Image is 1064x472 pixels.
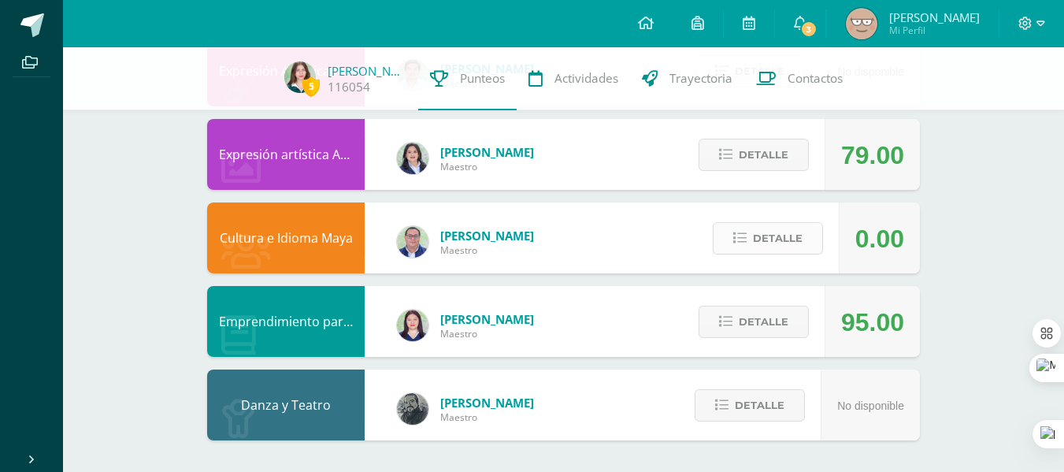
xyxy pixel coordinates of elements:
[739,140,788,169] span: Detalle
[207,286,365,357] div: Emprendimiento para la Productividad
[800,20,817,38] span: 3
[753,224,803,253] span: Detalle
[837,400,904,412] span: No disponible
[554,70,618,87] span: Actividades
[418,47,517,110] a: Punteos
[207,370,365,440] div: Danza y Teatro
[699,306,809,338] button: Detalle
[397,393,428,425] img: 8ba24283638e9cc0823fe7e8b79ee805.png
[669,70,732,87] span: Trayectoria
[440,311,534,327] span: [PERSON_NAME]
[397,143,428,174] img: 4a4aaf78db504b0aa81c9e1154a6f8e5.png
[440,395,534,411] span: [PERSON_NAME]
[744,47,855,110] a: Contactos
[302,76,320,96] span: 5
[328,63,406,79] a: [PERSON_NAME]
[846,8,877,39] img: a2f95568c6cbeebfa5626709a5edd4e5.png
[284,61,316,93] img: 384b1cc24cb8b618a4ed834f4e5b33af.png
[440,228,534,243] span: [PERSON_NAME]
[713,222,823,255] button: Detalle
[855,203,904,274] div: 0.00
[695,389,805,422] button: Detalle
[517,47,630,110] a: Actividades
[889,24,980,37] span: Mi Perfil
[440,327,534,340] span: Maestro
[630,47,744,110] a: Trayectoria
[699,139,809,171] button: Detalle
[440,144,534,160] span: [PERSON_NAME]
[841,120,904,191] div: 79.00
[328,79,370,95] a: 116054
[460,70,505,87] span: Punteos
[735,391,784,420] span: Detalle
[440,160,534,173] span: Maestro
[397,226,428,258] img: c1c1b07ef08c5b34f56a5eb7b3c08b85.png
[207,203,365,273] div: Cultura e Idioma Maya
[207,119,365,190] div: Expresión artística ARTES PLÁSTICAS
[889,9,980,25] span: [PERSON_NAME]
[788,70,843,87] span: Contactos
[440,243,534,257] span: Maestro
[397,310,428,341] img: a452c7054714546f759a1a740f2e8572.png
[440,411,534,424] span: Maestro
[739,307,788,336] span: Detalle
[841,287,904,358] div: 95.00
